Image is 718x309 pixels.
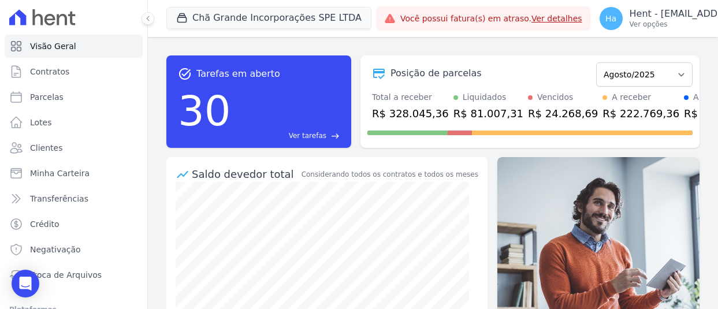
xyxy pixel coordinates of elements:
[30,244,81,255] span: Negativação
[30,269,102,281] span: Troca de Arquivos
[5,136,143,159] a: Clientes
[453,106,523,121] div: R$ 81.007,31
[236,131,340,141] a: Ver tarefas east
[528,106,598,121] div: R$ 24.268,69
[30,218,59,230] span: Crédito
[5,35,143,58] a: Visão Geral
[30,91,64,103] span: Parcelas
[5,238,143,261] a: Negativação
[612,91,651,103] div: A receber
[390,66,482,80] div: Posição de parcelas
[196,67,280,81] span: Tarefas em aberto
[372,91,449,103] div: Total a receber
[531,14,582,23] a: Ver detalhes
[537,91,573,103] div: Vencidos
[289,131,326,141] span: Ver tarefas
[331,132,340,140] span: east
[178,81,231,141] div: 30
[372,106,449,121] div: R$ 328.045,36
[463,91,507,103] div: Liquidados
[30,40,76,52] span: Visão Geral
[192,166,299,182] div: Saldo devedor total
[30,117,52,128] span: Lotes
[30,193,88,204] span: Transferências
[302,169,478,180] div: Considerando todos os contratos e todos os meses
[605,14,616,23] span: Ha
[30,142,62,154] span: Clientes
[5,85,143,109] a: Parcelas
[30,66,69,77] span: Contratos
[178,67,192,81] span: task_alt
[5,213,143,236] a: Crédito
[12,270,39,297] div: Open Intercom Messenger
[5,111,143,134] a: Lotes
[30,167,90,179] span: Minha Carteira
[400,13,582,25] span: Você possui fatura(s) em atraso.
[5,60,143,83] a: Contratos
[5,162,143,185] a: Minha Carteira
[5,187,143,210] a: Transferências
[166,7,371,29] button: Chã Grande Incorporações SPE LTDA
[5,263,143,286] a: Troca de Arquivos
[602,106,679,121] div: R$ 222.769,36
